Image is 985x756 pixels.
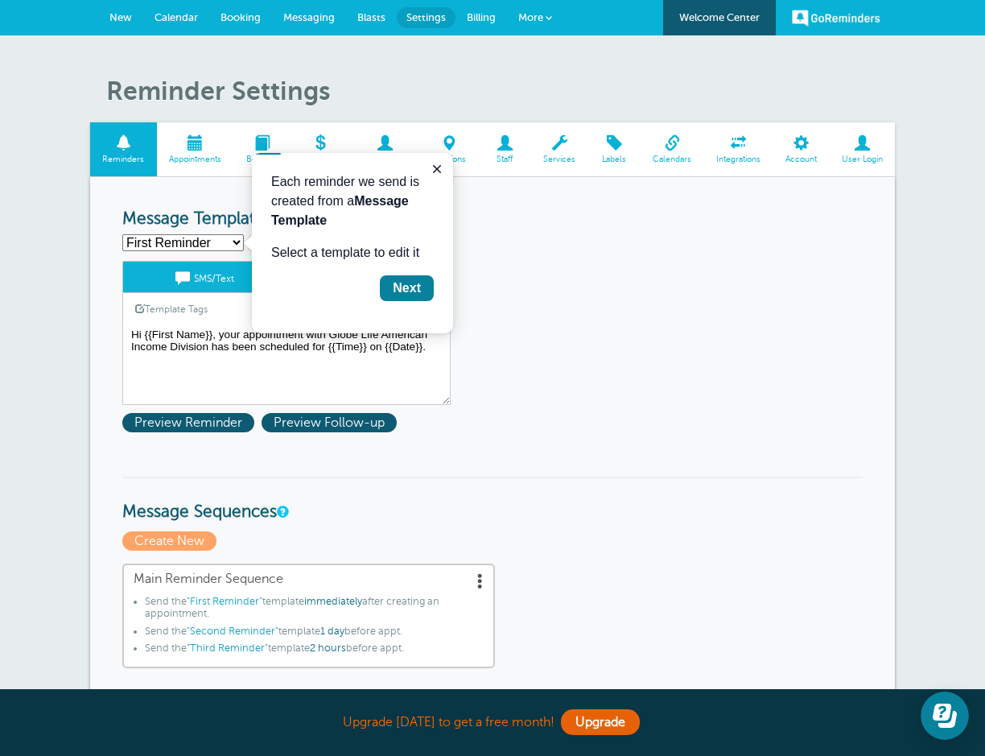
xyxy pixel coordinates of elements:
a: SMS/Text [123,262,286,292]
h3: Message Templates [122,209,863,229]
span: Billing [467,11,496,23]
span: "Second Reminder" [187,626,278,637]
a: User Login [829,122,895,176]
span: immediately [304,596,362,607]
textarea: Hi {{First Name}}, your appointment with Globe Life American Income Division has been scheduled f... [122,324,451,405]
span: Calendar [155,11,198,23]
span: Preview Follow-up [262,413,397,432]
a: Integrations [704,122,773,176]
span: Create New [122,531,216,551]
a: Account [773,122,829,176]
div: Upgrade [DATE] to get a free month! [90,705,895,740]
span: Staff [487,155,523,164]
span: Labels [596,155,633,164]
span: 2 hours [310,642,346,654]
span: Reminders [98,155,149,164]
a: Customers [351,122,418,176]
a: Locations [418,122,479,176]
li: Send the template after creating an appointment. [145,596,484,626]
span: Main Reminder Sequence [134,572,484,587]
a: Payments [289,122,351,176]
a: Message Sequences allow you to setup multiple reminder schedules that can use different Message T... [277,506,286,517]
li: Send the template before appt. [145,626,484,643]
h3: Message Sequences [122,477,863,523]
a: Services [531,122,588,176]
span: Services [539,155,580,164]
a: Booking [234,122,290,176]
a: Create New [247,236,348,250]
a: Settings [397,7,455,28]
a: Main Reminder Sequence Send the"First Reminder"templateimmediatelyafter creating an appointment.S... [122,564,495,668]
span: Integrations [712,155,765,164]
a: Preview Follow-up [262,415,401,430]
span: "Third Reminder" [187,642,268,654]
iframe: Resource center [921,692,969,740]
span: Booking [220,11,261,23]
span: Create New [247,233,341,253]
iframe: tooltip [252,153,453,333]
span: Booking [242,155,282,164]
span: Account [781,155,821,164]
span: User Login [837,155,887,164]
a: Labels [588,122,641,176]
a: Staff [479,122,531,176]
span: Appointments [165,155,226,164]
h1: Reminder Settings [106,76,895,106]
span: Preview Reminder [122,413,254,432]
a: Calendars [641,122,704,176]
a: Upgrade [561,709,640,735]
a: Preview Reminder [122,415,262,430]
span: Calendars [649,155,696,164]
span: More [518,11,543,23]
span: 1 day [320,626,344,637]
span: Settings [406,11,446,23]
span: "First Reminder" [187,596,262,607]
span: New [109,11,132,23]
li: Send the template before appt. [145,642,484,660]
a: Create New [122,534,220,548]
a: Appointments [157,122,234,176]
a: Template Tags [123,293,220,324]
span: Messaging [283,11,335,23]
span: Blasts [357,11,385,23]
